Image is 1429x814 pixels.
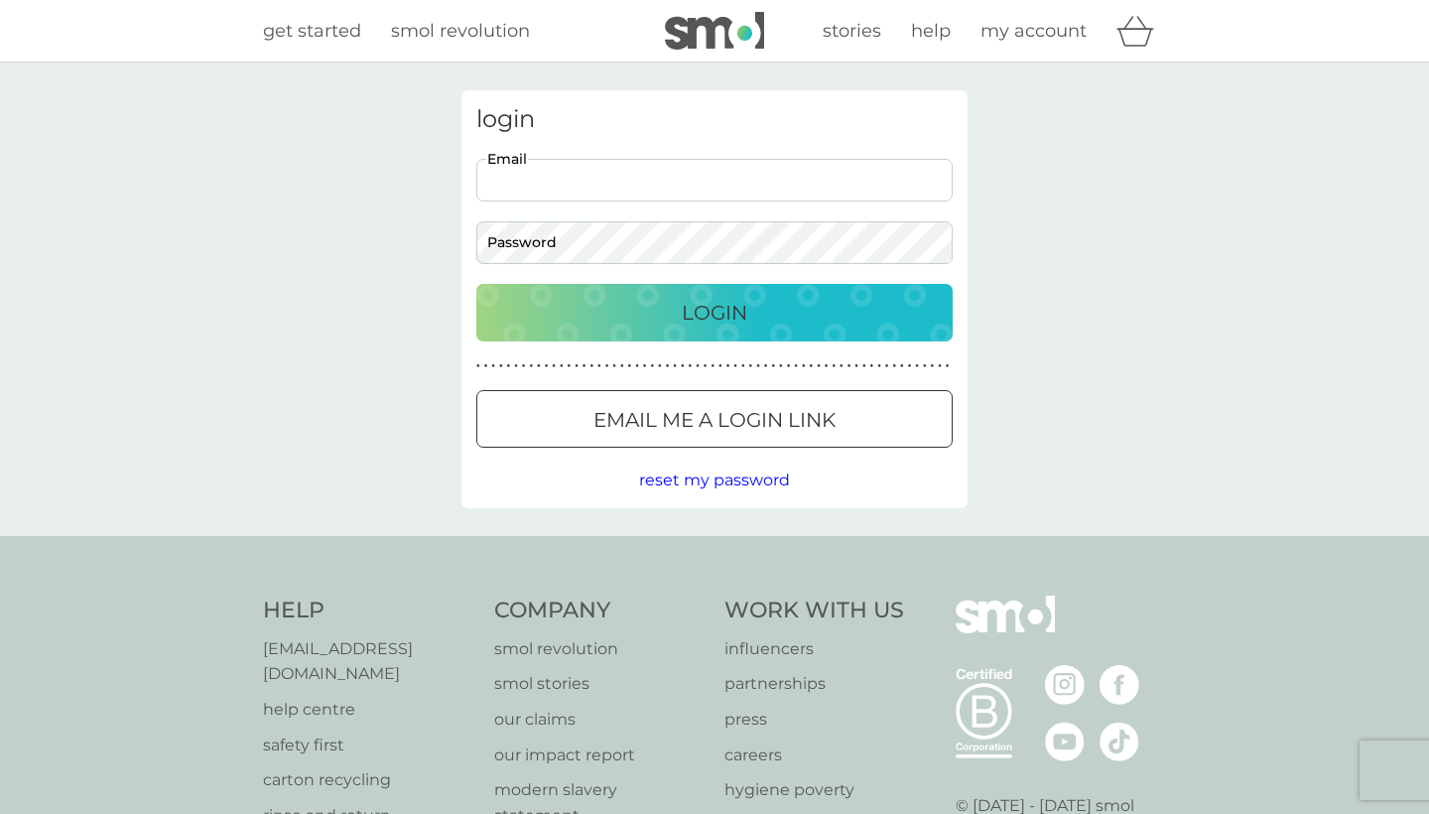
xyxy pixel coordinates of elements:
[620,361,624,371] p: ●
[724,671,904,697] p: partnerships
[658,361,662,371] p: ●
[832,361,836,371] p: ●
[639,471,790,489] span: reset my password
[724,707,904,733] a: press
[724,596,904,626] h4: Work With Us
[612,361,616,371] p: ●
[494,707,706,733] a: our claims
[787,361,791,371] p: ●
[263,733,474,758] p: safety first
[484,361,488,371] p: ●
[689,361,693,371] p: ●
[810,361,814,371] p: ●
[507,361,511,371] p: ●
[666,361,670,371] p: ●
[892,361,896,371] p: ●
[263,767,474,793] a: carton recycling
[391,17,530,46] a: smol revolution
[980,20,1087,42] span: my account
[643,361,647,371] p: ●
[724,636,904,662] a: influencers
[514,361,518,371] p: ●
[870,361,874,371] p: ●
[847,361,851,371] p: ●
[711,361,714,371] p: ●
[673,361,677,371] p: ●
[749,361,753,371] p: ●
[825,361,829,371] p: ●
[931,361,935,371] p: ●
[605,361,609,371] p: ●
[263,636,474,687] a: [EMAIL_ADDRESS][DOMAIN_NAME]
[476,284,953,341] button: Login
[724,777,904,803] a: hygiene poverty
[956,596,1055,663] img: smol
[862,361,866,371] p: ●
[560,361,564,371] p: ●
[938,361,942,371] p: ●
[823,20,881,42] span: stories
[900,361,904,371] p: ●
[733,361,737,371] p: ●
[589,361,593,371] p: ●
[704,361,708,371] p: ●
[794,361,798,371] p: ●
[583,361,586,371] p: ●
[529,361,533,371] p: ●
[263,20,361,42] span: get started
[263,697,474,723] a: help centre
[628,361,632,371] p: ●
[724,743,904,768] a: careers
[491,361,495,371] p: ●
[593,404,836,436] p: Email me a login link
[568,361,572,371] p: ●
[537,361,541,371] p: ●
[817,361,821,371] p: ●
[476,390,953,448] button: Email me a login link
[650,361,654,371] p: ●
[639,468,790,493] button: reset my password
[681,361,685,371] p: ●
[499,361,503,371] p: ●
[545,361,549,371] p: ●
[1045,665,1085,705] img: visit the smol Instagram page
[854,361,858,371] p: ●
[494,636,706,662] a: smol revolution
[575,361,579,371] p: ●
[779,361,783,371] p: ●
[911,17,951,46] a: help
[1100,665,1139,705] img: visit the smol Facebook page
[840,361,844,371] p: ●
[1045,722,1085,761] img: visit the smol Youtube page
[696,361,700,371] p: ●
[756,361,760,371] p: ●
[802,361,806,371] p: ●
[1100,722,1139,761] img: visit the smol Tiktok page
[263,17,361,46] a: get started
[923,361,927,371] p: ●
[823,17,881,46] a: stories
[980,17,1087,46] a: my account
[877,361,881,371] p: ●
[908,361,912,371] p: ●
[741,361,745,371] p: ●
[915,361,919,371] p: ●
[718,361,722,371] p: ●
[391,20,530,42] span: smol revolution
[494,671,706,697] p: smol stories
[522,361,526,371] p: ●
[1116,11,1166,51] div: basket
[476,105,953,134] h3: login
[911,20,951,42] span: help
[494,596,706,626] h4: Company
[635,361,639,371] p: ●
[552,361,556,371] p: ●
[946,361,950,371] p: ●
